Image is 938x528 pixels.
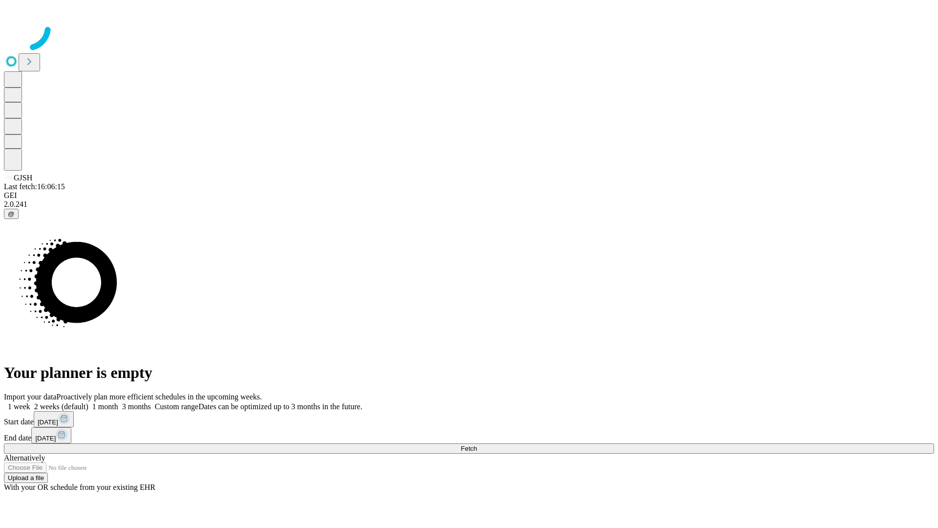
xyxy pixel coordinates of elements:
[4,200,934,209] div: 2.0.241
[57,393,262,401] span: Proactively plan more efficient schedules in the upcoming weeks.
[4,454,45,462] span: Alternatively
[4,483,155,491] span: With your OR schedule from your existing EHR
[92,402,118,411] span: 1 month
[461,445,477,452] span: Fetch
[4,364,934,382] h1: Your planner is empty
[4,191,934,200] div: GEI
[38,418,58,426] span: [DATE]
[4,209,19,219] button: @
[4,393,57,401] span: Import your data
[8,402,30,411] span: 1 week
[155,402,198,411] span: Custom range
[34,402,88,411] span: 2 weeks (default)
[198,402,362,411] span: Dates can be optimized up to 3 months in the future.
[35,435,56,442] span: [DATE]
[31,427,71,443] button: [DATE]
[122,402,151,411] span: 3 months
[4,427,934,443] div: End date
[34,411,74,427] button: [DATE]
[8,210,15,218] span: @
[4,411,934,427] div: Start date
[4,473,48,483] button: Upload a file
[4,443,934,454] button: Fetch
[4,182,65,191] span: Last fetch: 16:06:15
[14,174,32,182] span: GJSH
